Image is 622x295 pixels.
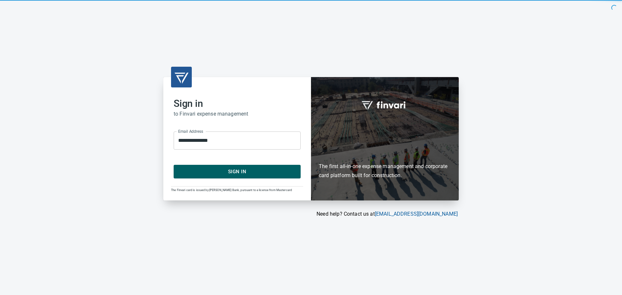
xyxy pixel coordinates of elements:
h6: to Finvari expense management [174,109,301,119]
img: transparent_logo.png [174,69,189,85]
a: [EMAIL_ADDRESS][DOMAIN_NAME] [375,211,458,217]
button: Sign In [174,165,301,178]
h2: Sign in [174,98,301,109]
p: Need help? Contact us at [163,210,458,218]
img: fullword_logo_white.png [361,97,409,112]
span: The Finvari card is issued by [PERSON_NAME] Bank, pursuant to a license from Mastercard [171,188,292,192]
h6: The first all-in-one expense management and corporate card platform built for construction. [319,125,451,180]
span: Sign In [181,167,294,176]
div: Finvari [311,77,459,200]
